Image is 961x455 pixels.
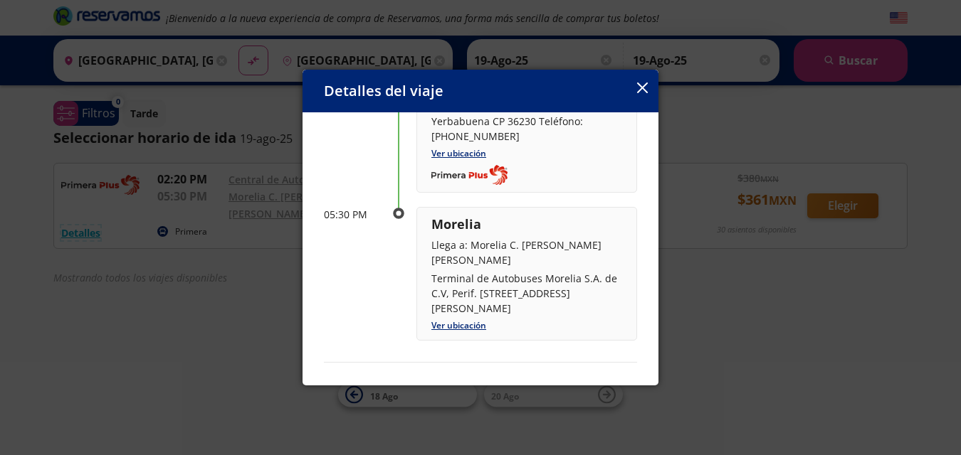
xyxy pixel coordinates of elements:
[431,271,622,316] p: Terminal de Autobuses Morelia S.A. de C.V, Perif. [STREET_ADDRESS][PERSON_NAME]
[431,237,622,267] p: Llega a: Morelia C. [PERSON_NAME] [PERSON_NAME]
[324,80,443,102] p: Detalles del viaje
[431,215,622,234] p: Morelia
[324,384,637,401] p: Amenidades y servicios
[431,147,486,159] a: Ver ubicación
[431,165,508,185] img: Completo_color__1_.png
[431,319,486,331] a: Ver ubicación
[324,207,381,222] p: 05:30 PM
